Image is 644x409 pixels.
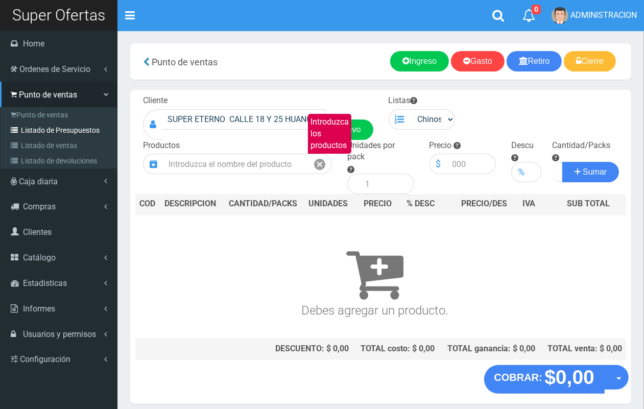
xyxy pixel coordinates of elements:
[19,177,58,186] span: Caja diaria
[23,227,52,237] span: Clientes
[23,253,56,262] span: Catálogo
[461,199,507,208] span: PRECIO/DES
[19,64,90,74] span: Ordenes de Servicio
[484,365,605,394] button: COBRAR: $0,00
[390,51,449,71] a: Ingreso
[570,10,637,20] span: ADMINISTRACION
[567,198,610,210] span: SUB TOTAL
[23,329,96,339] span: Usuarios y permisos
[308,114,351,154] label: Introduzca los productos
[522,199,535,208] span: IVA
[451,51,505,71] a: Gasto
[364,198,392,210] span: PRECIO
[143,140,180,152] label: Productos
[152,57,218,67] span: Punto de ventas
[12,6,105,24] span: Super Ofertas
[360,174,414,194] input: 1
[23,202,56,211] span: Compras
[552,140,610,152] label: Cantidad/Packs
[20,354,70,364] span: Configuración
[443,343,536,355] div: TOTAL ganancia: $ 0,00
[389,95,418,107] label: Listas
[179,199,216,208] span: CRIPCION
[135,194,160,214] th: COD
[447,154,496,174] input: 000
[430,154,447,174] div: $
[511,162,531,182] div: %
[564,51,616,71] a: Cierre
[407,199,435,208] span: % DESC
[543,343,622,355] div: TOTAL venta: $ 0,00
[19,90,77,100] span: Punto de ventas
[347,140,414,163] label: Unidades por pack
[3,107,117,123] a: Punto de ventas
[162,109,325,130] input: Consumidor Final
[562,162,619,182] button: Sumar
[532,5,541,14] span: 0
[23,278,67,288] span: Estadisticas
[544,366,594,388] strong: $0,00
[23,304,55,314] span: Informes
[552,7,568,24] img: User Image
[507,51,562,71] a: Retiro
[223,194,303,214] th: CANTIDAD/PACKS
[227,343,349,355] div: DESCUENTO: $ 0,00
[23,39,44,49] span: Home
[511,140,534,152] label: Descu
[430,140,452,152] label: Precio
[303,194,353,214] th: UNIDADES
[160,194,223,214] th: DES
[357,343,435,355] div: TOTAL costo: $ 0,00
[3,123,117,138] a: Listado de Presupuestos
[139,229,610,318] h3: Debes agregar un producto.
[531,162,541,182] input: 000
[583,167,607,176] span: Sumar
[3,153,117,169] a: Listado de devoluciones
[163,154,308,174] input: Introduzca el nombre del producto
[552,162,563,182] input: Cantidad
[494,372,542,383] strong: COBRAR:
[143,95,168,107] label: Cliente
[3,138,117,153] a: Listado de ventas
